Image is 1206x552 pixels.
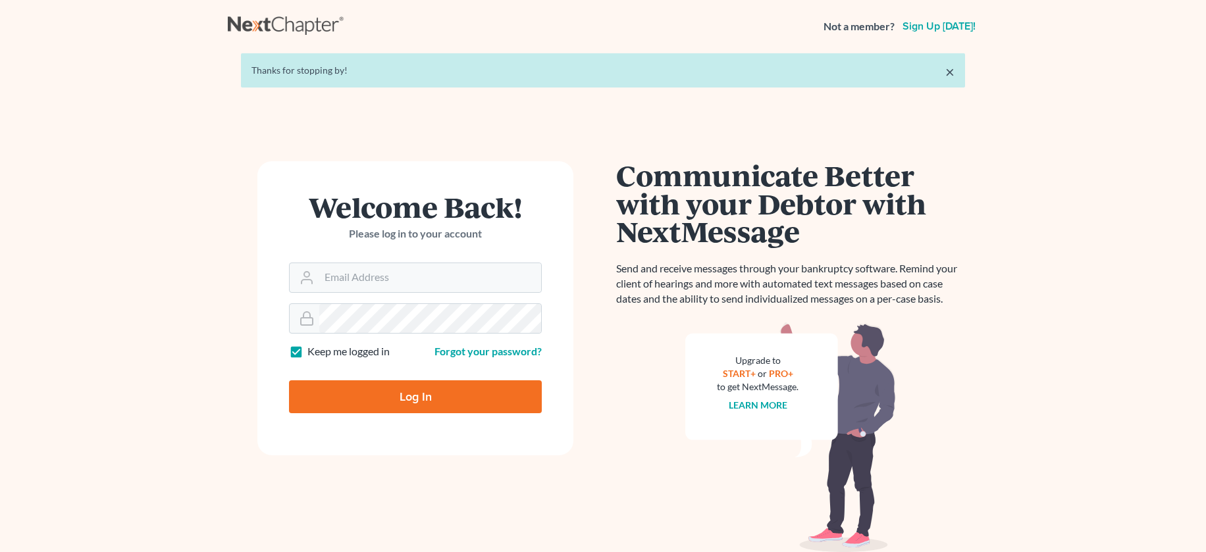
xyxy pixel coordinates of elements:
strong: Not a member? [824,19,895,34]
h1: Welcome Back! [289,193,542,221]
label: Keep me logged in [307,344,390,359]
span: or [758,368,767,379]
p: Send and receive messages through your bankruptcy software. Remind your client of hearings and mo... [616,261,965,307]
p: Please log in to your account [289,226,542,241]
a: Learn more [729,399,787,411]
div: Upgrade to [717,354,799,367]
div: to get NextMessage. [717,380,799,393]
h1: Communicate Better with your Debtor with NextMessage [616,161,965,245]
a: Sign up [DATE]! [900,21,978,32]
a: × [945,64,955,80]
a: Forgot your password? [434,345,542,357]
a: PRO+ [769,368,793,379]
input: Log In [289,380,542,413]
a: START+ [723,368,756,379]
div: Thanks for stopping by! [251,64,955,77]
input: Email Address [319,263,541,292]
